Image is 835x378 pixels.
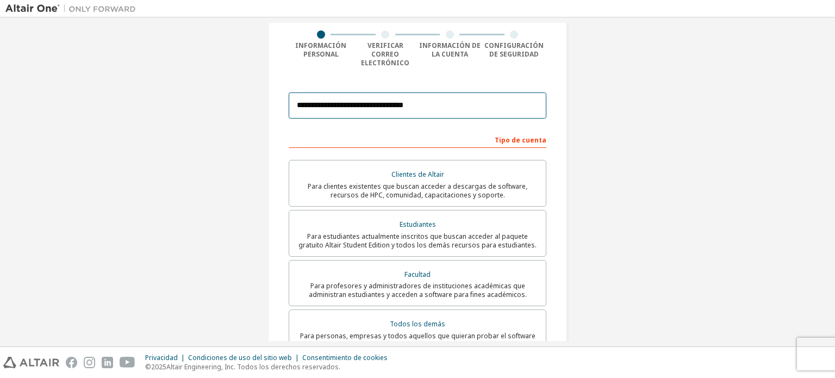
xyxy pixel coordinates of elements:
[84,357,95,368] img: instagram.svg
[308,182,527,200] font: Para clientes existentes que buscan acceder a descargas de software, recursos de HPC, comunidad, ...
[484,41,544,59] font: Configuración de seguridad
[166,362,340,371] font: Altair Engineering, Inc. Todos los derechos reservados.
[298,232,537,250] font: Para estudiantes actualmente inscritos que buscan acceder al paquete gratuito Altair Student Edit...
[391,170,444,179] font: Clientes de Altair
[495,135,546,145] font: Tipo de cuenta
[309,281,527,299] font: Para profesores y administradores de instituciones académicas que administran estudiantes y acced...
[404,270,431,279] font: Facultad
[390,319,445,329] font: Todos los demás
[102,357,113,368] img: linkedin.svg
[120,357,135,368] img: youtube.svg
[66,357,77,368] img: facebook.svg
[300,331,535,349] font: Para personas, empresas y todos aquellos que quieran probar el software de Altair y explorar nues...
[361,41,409,67] font: Verificar correo electrónico
[151,362,166,371] font: 2025
[145,353,178,362] font: Privacidad
[400,220,436,229] font: Estudiantes
[5,3,141,14] img: Altair Uno
[419,41,481,59] font: Información de la cuenta
[188,353,292,362] font: Condiciones de uso del sitio web
[3,357,59,368] img: altair_logo.svg
[145,362,151,371] font: ©
[302,353,388,362] font: Consentimiento de cookies
[295,41,346,59] font: Información personal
